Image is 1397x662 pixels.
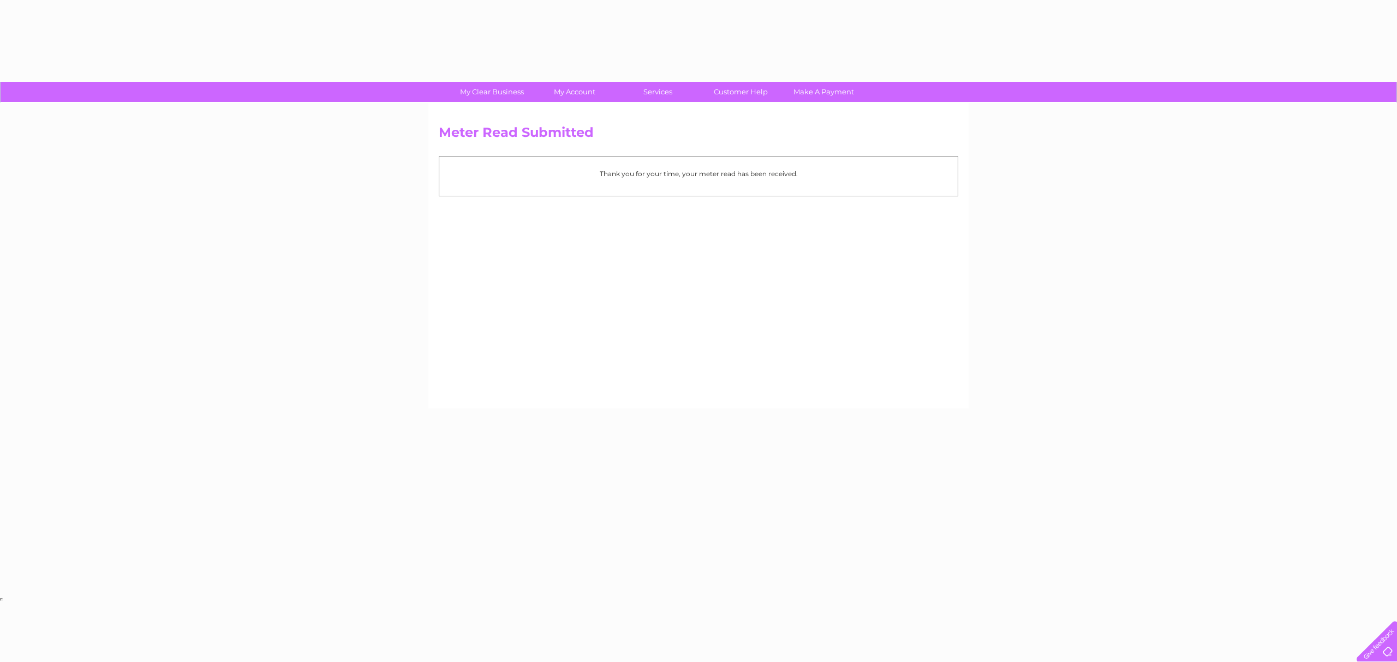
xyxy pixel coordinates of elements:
[447,82,537,102] a: My Clear Business
[696,82,786,102] a: Customer Help
[530,82,620,102] a: My Account
[439,125,958,146] h2: Meter Read Submitted
[779,82,869,102] a: Make A Payment
[613,82,703,102] a: Services
[445,168,952,179] p: Thank you for your time, your meter read has been received.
